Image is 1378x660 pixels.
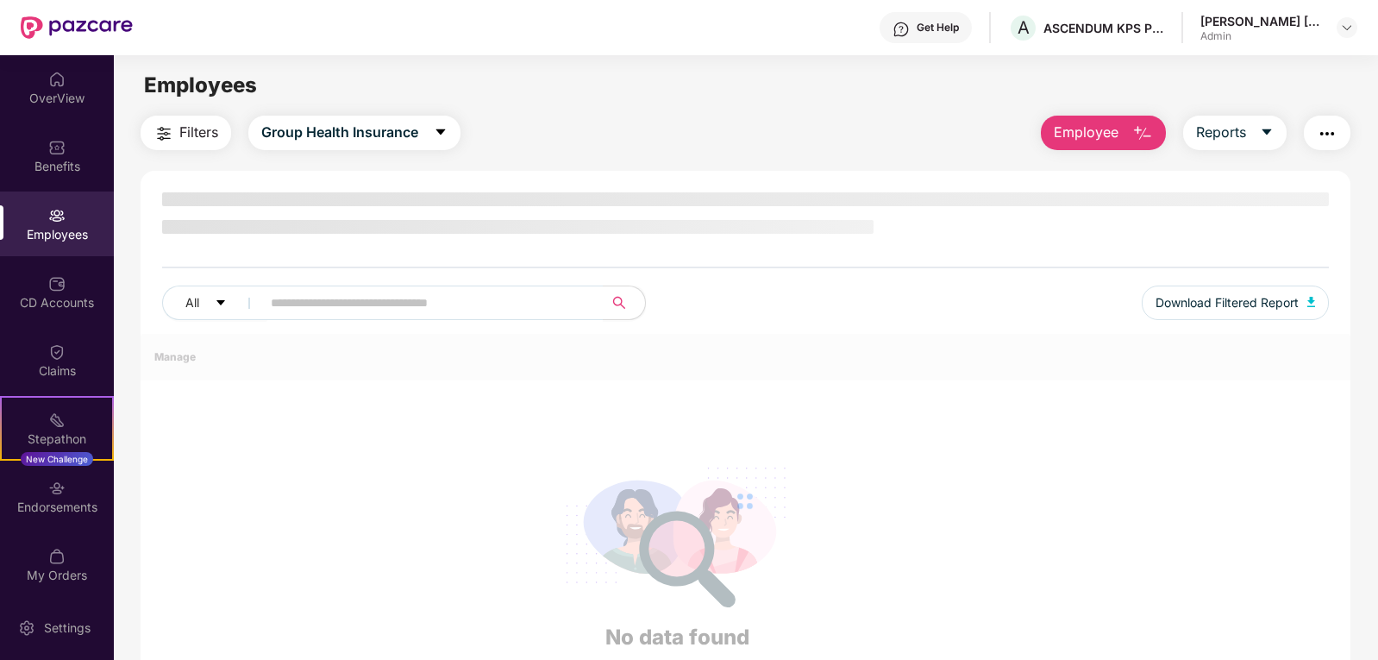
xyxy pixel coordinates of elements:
button: Download Filtered Report [1142,286,1330,320]
img: svg+xml;base64,PHN2ZyBpZD0iSGVscC0zMngzMiIgeG1sbnM9Imh0dHA6Ly93d3cudzMub3JnLzIwMDAvc3ZnIiB3aWR0aD... [893,21,910,38]
span: Filters [179,122,218,143]
span: Employees [144,72,257,97]
button: search [603,286,646,320]
span: Group Health Insurance [261,122,418,143]
button: Filters [141,116,231,150]
div: Admin [1200,29,1321,43]
img: svg+xml;base64,PHN2ZyB4bWxucz0iaHR0cDovL3d3dy53My5vcmcvMjAwMC9zdmciIHdpZHRoPSIyNCIgaGVpZ2h0PSIyNC... [153,123,174,144]
img: New Pazcare Logo [21,16,133,39]
div: Get Help [917,21,959,35]
img: svg+xml;base64,PHN2ZyBpZD0iQ2xhaW0iIHhtbG5zPSJodHRwOi8vd3d3LnczLm9yZy8yMDAwL3N2ZyIgd2lkdGg9IjIwIi... [48,343,66,361]
img: svg+xml;base64,PHN2ZyBpZD0iQ0RfQWNjb3VudHMiIGRhdGEtbmFtZT0iQ0QgQWNjb3VudHMiIHhtbG5zPSJodHRwOi8vd3... [48,275,66,292]
span: Download Filtered Report [1156,293,1299,312]
span: All [185,293,199,312]
span: Employee [1054,122,1118,143]
img: svg+xml;base64,PHN2ZyB4bWxucz0iaHR0cDovL3d3dy53My5vcmcvMjAwMC9zdmciIHhtbG5zOnhsaW5rPSJodHRwOi8vd3... [1132,123,1153,144]
div: ASCENDUM KPS PRIVATE LIMITED [1043,20,1164,36]
img: svg+xml;base64,PHN2ZyB4bWxucz0iaHR0cDovL3d3dy53My5vcmcvMjAwMC9zdmciIHhtbG5zOnhsaW5rPSJodHRwOi8vd3... [1307,297,1316,307]
span: A [1018,17,1030,38]
button: Employee [1041,116,1166,150]
img: svg+xml;base64,PHN2ZyBpZD0iSG9tZSIgeG1sbnM9Imh0dHA6Ly93d3cudzMub3JnLzIwMDAvc3ZnIiB3aWR0aD0iMjAiIG... [48,71,66,88]
button: Allcaret-down [162,286,267,320]
img: svg+xml;base64,PHN2ZyBpZD0iTXlfT3JkZXJzIiBkYXRhLW5hbWU9Ik15IE9yZGVycyIgeG1sbnM9Imh0dHA6Ly93d3cudz... [48,548,66,565]
img: svg+xml;base64,PHN2ZyBpZD0iU2V0dGluZy0yMHgyMCIgeG1sbnM9Imh0dHA6Ly93d3cudzMub3JnLzIwMDAvc3ZnIiB3aW... [18,619,35,637]
div: Settings [39,619,96,637]
img: svg+xml;base64,PHN2ZyBpZD0iQmVuZWZpdHMiIHhtbG5zPSJodHRwOi8vd3d3LnczLm9yZy8yMDAwL3N2ZyIgd2lkdGg9Ij... [48,139,66,156]
img: svg+xml;base64,PHN2ZyBpZD0iRW1wbG95ZWVzIiB4bWxucz0iaHR0cDovL3d3dy53My5vcmcvMjAwMC9zdmciIHdpZHRoPS... [48,207,66,224]
img: svg+xml;base64,PHN2ZyBpZD0iRW5kb3JzZW1lbnRzIiB4bWxucz0iaHR0cDovL3d3dy53My5vcmcvMjAwMC9zdmciIHdpZH... [48,480,66,497]
img: svg+xml;base64,PHN2ZyBpZD0iRHJvcGRvd24tMzJ4MzIiIHhtbG5zPSJodHRwOi8vd3d3LnczLm9yZy8yMDAwL3N2ZyIgd2... [1340,21,1354,35]
span: Reports [1196,122,1246,143]
img: svg+xml;base64,PHN2ZyB4bWxucz0iaHR0cDovL3d3dy53My5vcmcvMjAwMC9zdmciIHdpZHRoPSIyNCIgaGVpZ2h0PSIyNC... [1317,123,1337,144]
img: svg+xml;base64,PHN2ZyB4bWxucz0iaHR0cDovL3d3dy53My5vcmcvMjAwMC9zdmciIHdpZHRoPSIyMSIgaGVpZ2h0PSIyMC... [48,412,66,429]
button: Reportscaret-down [1183,116,1287,150]
span: caret-down [1260,125,1274,141]
span: caret-down [215,297,227,311]
div: Stepathon [2,431,112,448]
span: search [603,296,636,310]
div: New Challenge [21,452,93,466]
span: caret-down [434,125,448,141]
div: [PERSON_NAME] [PERSON_NAME] [1200,13,1321,29]
button: Group Health Insurancecaret-down [248,116,460,150]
